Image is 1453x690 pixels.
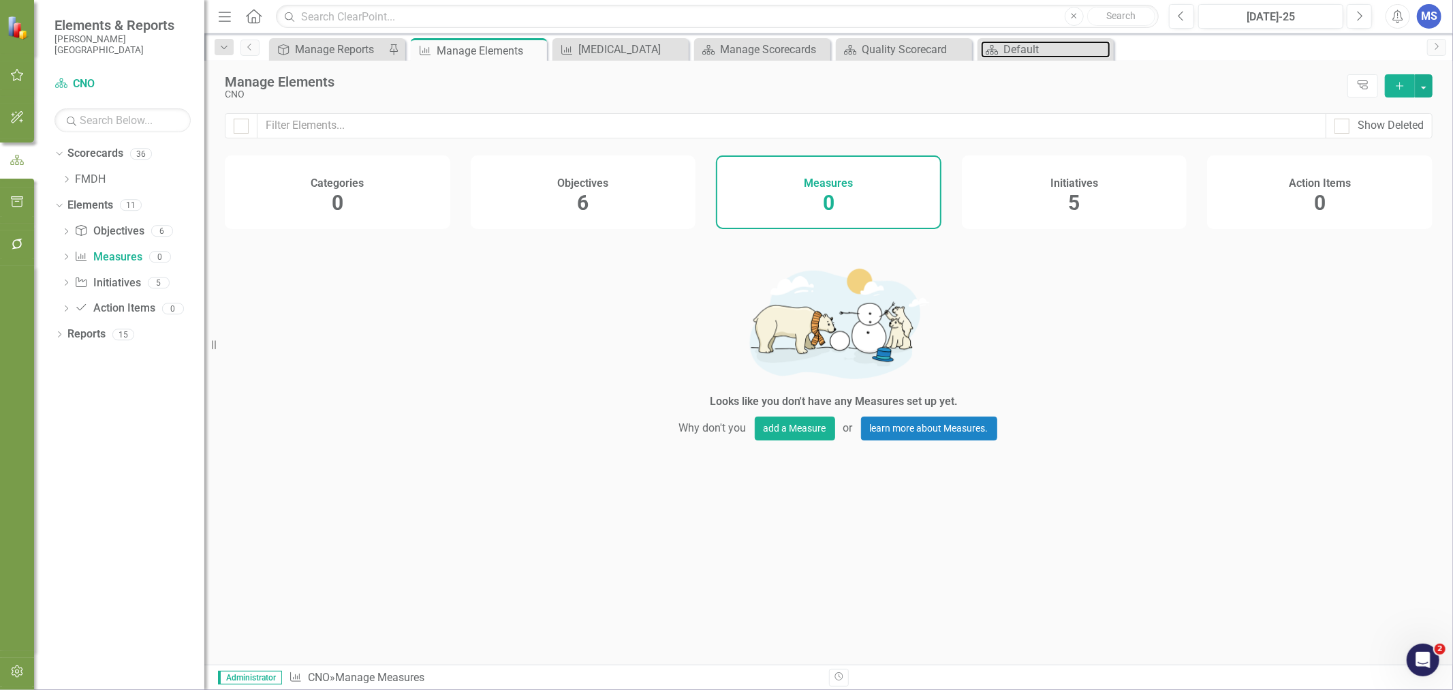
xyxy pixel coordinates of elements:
[1203,9,1339,25] div: [DATE]-25
[577,191,589,215] span: 6
[1087,7,1155,26] button: Search
[75,172,204,187] a: FMDH
[698,41,827,58] a: Manage Scorecards
[74,275,140,291] a: Initiatives
[295,41,385,58] div: Manage Reports
[67,327,106,342] a: Reports
[225,89,1341,100] div: CNO
[862,41,969,58] div: Quality Scorecard
[6,14,31,40] img: ClearPoint Strategy
[1003,41,1110,58] div: Default
[556,41,685,58] a: [MEDICAL_DATA]
[1407,644,1439,676] iframe: Intercom live chat
[1314,191,1326,215] span: 0
[835,417,861,440] span: or
[1417,4,1441,29] button: MS
[823,191,834,215] span: 0
[112,329,134,340] div: 15
[54,108,191,132] input: Search Below...
[308,671,330,684] a: CNO
[276,5,1159,29] input: Search ClearPoint...
[148,277,170,288] div: 5
[151,226,173,237] div: 6
[257,113,1326,138] input: Filter Elements...
[1106,10,1136,21] span: Search
[1069,191,1080,215] span: 5
[1358,118,1424,134] div: Show Deleted
[839,41,969,58] a: Quality Scorecard
[557,177,608,190] h4: Objectives
[1050,177,1098,190] h4: Initiatives
[74,301,155,316] a: Action Items
[981,41,1110,58] a: Default
[67,198,113,213] a: Elements
[1435,644,1446,655] span: 2
[149,251,171,262] div: 0
[720,41,827,58] div: Manage Scorecards
[162,303,184,314] div: 0
[225,74,1341,89] div: Manage Elements
[74,224,144,239] a: Objectives
[54,33,191,56] small: [PERSON_NAME][GEOGRAPHIC_DATA]
[272,41,385,58] a: Manage Reports
[120,200,142,211] div: 11
[671,417,755,440] span: Why don't you
[804,177,853,190] h4: Measures
[74,250,142,265] a: Measures
[289,670,819,686] div: » Manage Measures
[861,417,997,440] a: learn more about Measures.
[67,146,123,162] a: Scorecards
[1198,4,1343,29] button: [DATE]-25
[218,671,282,685] span: Administrator
[629,255,1038,391] img: Getting started
[54,17,191,33] span: Elements & Reports
[710,394,958,410] div: Looks like you don't have any Measures set up yet.
[437,42,544,59] div: Manage Elements
[311,177,364,190] h4: Categories
[130,148,152,160] div: 36
[755,417,835,440] button: add a Measure
[1289,177,1351,190] h4: Action Items
[54,76,191,92] a: CNO
[332,191,343,215] span: 0
[578,41,685,58] div: [MEDICAL_DATA]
